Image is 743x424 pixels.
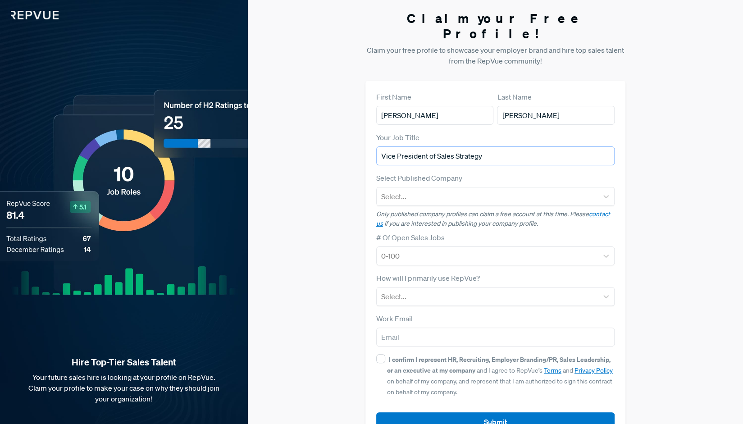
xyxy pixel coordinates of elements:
[387,355,611,374] strong: I confirm I represent HR, Recruiting, Employer Branding/PR, Sales Leadership, or an executive at ...
[497,106,615,125] input: Last Name
[376,328,615,346] input: Email
[376,173,462,183] label: Select Published Company
[14,356,233,368] strong: Hire Top-Tier Sales Talent
[376,273,480,283] label: How will I primarily use RepVue?
[376,91,411,102] label: First Name
[376,210,610,228] a: contact us
[14,372,233,404] p: Your future sales hire is looking at your profile on RepVue. Claim your profile to make your case...
[365,11,625,41] h3: Claim your Free Profile!
[376,232,445,243] label: # Of Open Sales Jobs
[574,366,613,374] a: Privacy Policy
[365,45,625,66] p: Claim your free profile to showcase your employer brand and hire top sales talent from the RepVue...
[376,146,615,165] input: Title
[376,210,615,228] p: Only published company profiles can claim a free account at this time. Please if you are interest...
[387,356,613,396] span: and I agree to RepVue’s and on behalf of my company, and represent that I am authorized to sign t...
[376,106,494,125] input: First Name
[544,366,561,374] a: Terms
[376,313,413,324] label: Work Email
[376,132,419,143] label: Your Job Title
[497,91,531,102] label: Last Name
